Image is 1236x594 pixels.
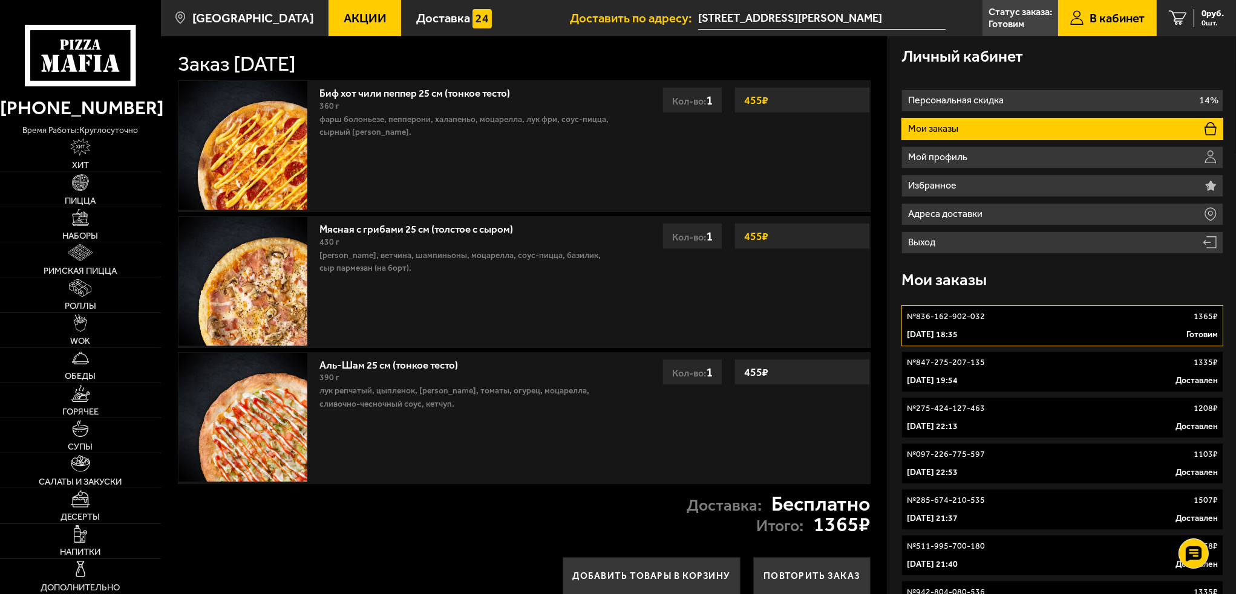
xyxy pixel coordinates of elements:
[1194,311,1218,323] p: 1365 ₽
[60,512,100,521] span: Десерты
[1199,95,1218,105] p: 14%
[60,547,100,557] span: Напитки
[901,48,1023,65] h3: Личный кабинет
[416,12,470,24] span: Доставка
[319,249,617,275] p: [PERSON_NAME], ветчина, шампиньоны, моцарелла, соус-пицца, базилик, сыр пармезан (на борт).
[178,54,296,74] h1: Заказ [DATE]
[901,305,1223,346] a: №836-162-902-0321365₽[DATE] 18:35Готовим
[907,448,985,460] p: № 097-226-775-597
[1194,357,1218,369] p: 1335 ₽
[472,9,492,28] img: 15daf4d41897b9f0e9f617042186c801.svg
[908,95,1007,105] p: Персональная скидка
[907,421,958,433] p: [DATE] 22:13
[319,219,526,235] a: Мясная с грибами 25 см (толстое с сыром)
[62,231,98,241] span: Наборы
[1176,421,1218,433] p: Доставлен
[70,337,90,346] span: WOK
[319,355,471,371] a: Аль-Шам 25 см (тонкое тесто)
[908,124,961,134] p: Мои заказы
[1202,19,1224,27] span: 0 шт.
[1186,329,1218,341] p: Готовим
[771,494,871,514] strong: Бесплатно
[901,272,987,288] h3: Мои заказы
[662,223,722,249] div: Кол-во:
[907,375,958,387] p: [DATE] 19:54
[44,266,117,276] span: Римская пицца
[741,361,771,384] strong: 455 ₽
[908,237,938,247] p: Выход
[901,535,1223,576] a: №511-995-700-1801358₽[DATE] 21:40Доставлен
[1176,512,1218,525] p: Доставлен
[1202,9,1224,18] span: 0 руб.
[1176,466,1218,479] p: Доставлен
[41,583,120,592] span: Дополнительно
[1194,402,1218,415] p: 1208 ₽
[319,237,339,247] span: 430 г
[907,512,958,525] p: [DATE] 21:37
[989,7,1052,17] p: Статус заказа:
[72,161,89,170] span: Хит
[1194,494,1218,506] p: 1507 ₽
[698,7,946,30] span: Санкт-Петербург, Ленская улица, 19к1
[65,372,96,381] span: Обеды
[1176,375,1218,387] p: Доставлен
[706,92,713,108] span: 1
[907,540,985,552] p: № 511-995-700-180
[687,497,762,514] p: Доставка:
[570,12,698,24] span: Доставить по адресу:
[908,181,960,190] p: Избранное
[907,357,985,369] p: № 847-275-207-135
[907,494,985,506] p: № 285-674-210-535
[1090,12,1145,24] span: В кабинет
[319,372,339,383] span: 390 г
[813,514,871,535] strong: 1365 ₽
[907,402,985,415] p: № 275-424-127-463
[908,152,970,162] p: Мой профиль
[901,351,1223,392] a: №847-275-207-1351335₽[DATE] 19:54Доставлен
[319,113,617,139] p: фарш болоньезе, пепперони, халапеньо, моцарелла, лук фри, соус-пицца, сырный [PERSON_NAME].
[62,407,99,416] span: Горячее
[907,558,958,570] p: [DATE] 21:40
[192,12,314,24] span: [GEOGRAPHIC_DATA]
[706,228,713,244] span: 1
[319,83,523,99] a: Биф хот чили пеппер 25 см (тонкое тесто)
[65,196,96,205] span: Пицца
[907,466,958,479] p: [DATE] 22:53
[662,87,722,113] div: Кол-во:
[908,209,986,219] p: Адреса доставки
[741,89,771,112] strong: 455 ₽
[698,7,946,30] input: Ваш адрес доставки
[901,443,1223,484] a: №097-226-775-5971103₽[DATE] 22:53Доставлен
[901,489,1223,530] a: №285-674-210-5351507₽[DATE] 21:37Доставлен
[907,329,958,341] p: [DATE] 18:35
[319,101,339,111] span: 360 г
[662,359,722,385] div: Кол-во:
[756,518,803,534] p: Итого:
[907,311,985,323] p: № 836-162-902-032
[39,477,122,486] span: Салаты и закуски
[68,442,93,451] span: Супы
[1194,448,1218,460] p: 1103 ₽
[65,302,96,311] span: Роллы
[706,364,713,379] span: 1
[901,397,1223,438] a: №275-424-127-4631208₽[DATE] 22:13Доставлен
[989,19,1024,29] p: Готовим
[319,384,617,410] p: лук репчатый, цыпленок, [PERSON_NAME], томаты, огурец, моцарелла, сливочно-чесночный соус, кетчуп.
[344,12,387,24] span: Акции
[741,225,771,248] strong: 455 ₽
